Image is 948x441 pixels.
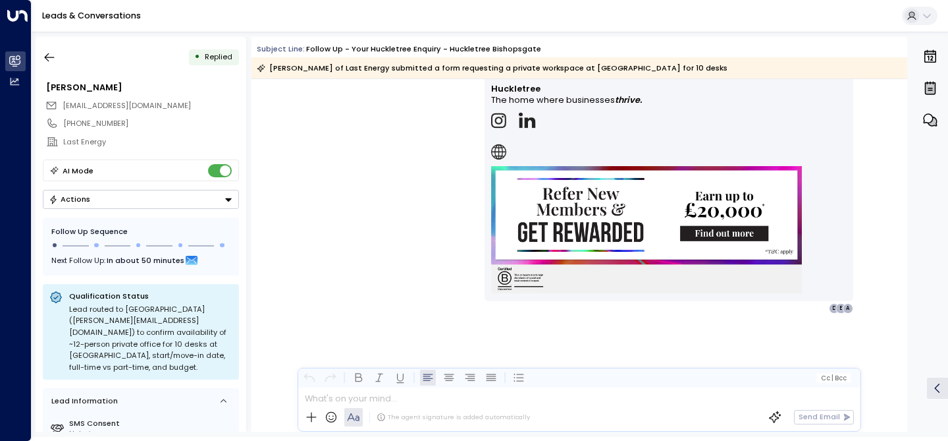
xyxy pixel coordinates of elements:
button: Actions [43,190,239,209]
div: Not given [69,428,234,440]
div: [PERSON_NAME] [46,81,238,94]
div: [PERSON_NAME] of Last Energy submitted a form requesting a private workspace at [GEOGRAPHIC_DATA]... [257,61,727,74]
div: [PHONE_NUMBER] [63,118,238,129]
img: https://www.huckletree.com/refer-someone [491,166,802,293]
button: Redo [323,370,338,386]
div: Follow Up Sequence [51,226,230,237]
span: abutler@lastenergy.com [63,100,191,111]
div: Last Energy [63,136,238,148]
strong: Huckletree [491,83,540,94]
div: Lead routed to [GEOGRAPHIC_DATA] ([PERSON_NAME][EMAIL_ADDRESS][DOMAIN_NAME]) to confirm availabil... [69,304,232,374]
label: SMS Consent [69,418,234,429]
p: Qualification Status [69,291,232,301]
div: Button group with a nested menu [43,190,239,209]
div: The agent signature is added automatically [377,413,530,422]
div: Follow up - Your Huckletree Enquiry - Huckletree Bishopsgate [306,44,541,55]
span: The home where businesses [491,94,615,106]
span: [EMAIL_ADDRESS][DOMAIN_NAME] [63,100,191,111]
div: D [829,303,839,314]
div: Actions [49,194,90,204]
span: Cc Bcc [821,374,847,382]
button: Undo [302,370,317,386]
button: Cc|Bcc [816,373,851,383]
div: AI Mode [63,164,93,177]
a: Leads & Conversations [42,10,141,21]
span: In about 50 minutes [107,253,184,268]
div: • [194,47,200,67]
div: A [843,303,853,314]
strong: thrive. [615,94,642,105]
div: E [835,303,846,314]
div: Lead Information [47,396,118,407]
span: | [831,374,833,382]
span: Subject Line: [257,44,305,54]
span: Replied [205,51,232,62]
div: Next Follow Up: [51,253,230,268]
